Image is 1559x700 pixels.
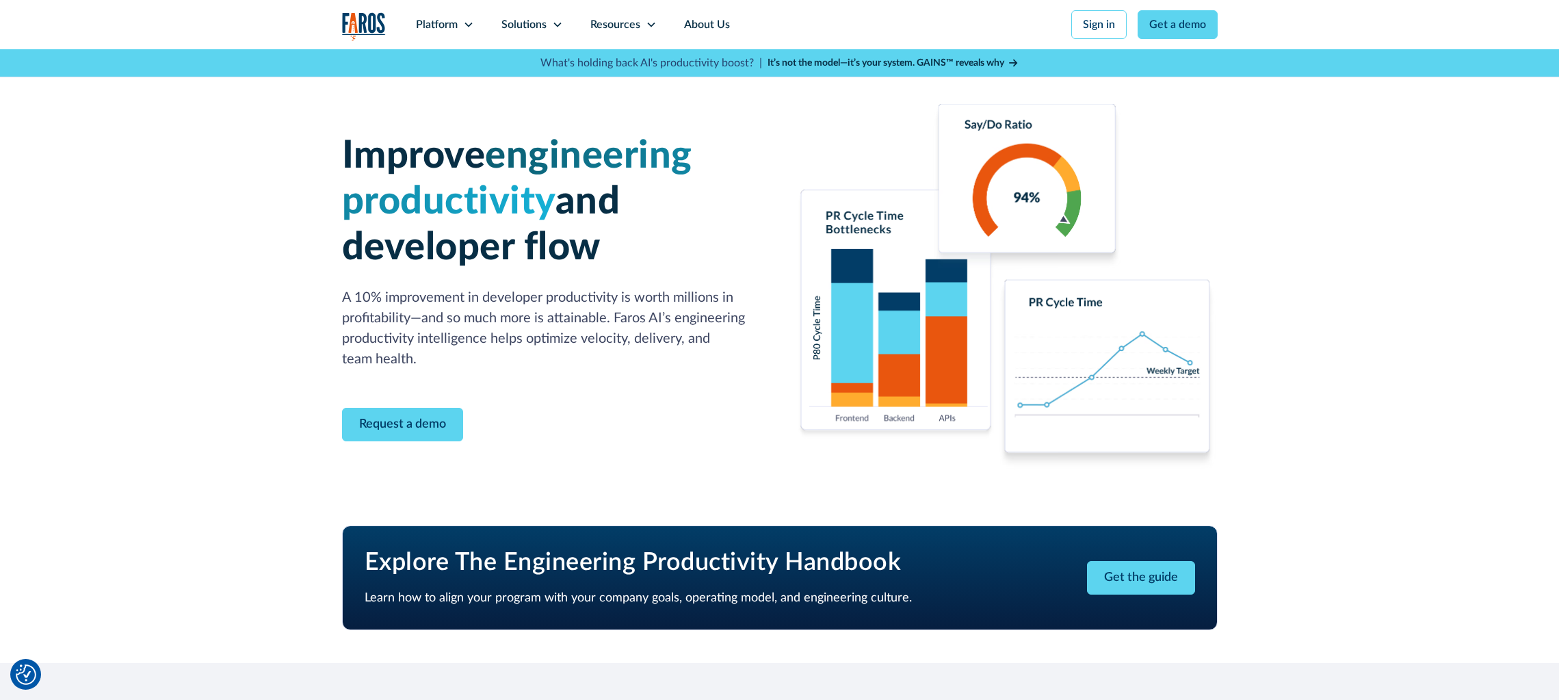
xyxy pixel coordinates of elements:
a: Contact Modal [342,408,463,441]
img: Logo of the analytics and reporting company Faros. [342,12,386,40]
div: Resources [590,16,640,33]
a: Get the guide [1087,561,1195,595]
a: Get a demo [1138,10,1218,39]
a: Sign in [1071,10,1127,39]
h1: Improve and developer flow [342,133,763,272]
p: What's holding back AI's productivity boost? | [540,55,762,71]
p: Learn how to align your program with your company goals, operating model, and engineering culture. [365,589,1021,608]
a: home [342,12,386,40]
button: Cookie Settings [16,664,36,685]
div: Platform [416,16,458,33]
div: Solutions [501,16,547,33]
strong: It’s not the model—it’s your system. GAINS™ reveals why [768,58,1004,68]
a: It’s not the model—it’s your system. GAINS™ reveals why [768,56,1019,70]
span: engineering productivity [342,137,692,221]
img: Revisit consent button [16,664,36,685]
h2: Explore The Engineering Productivity Handbook [365,548,1021,578]
p: A 10% improvement in developer productivity is worth millions in profitability—and so much more i... [342,287,763,370]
